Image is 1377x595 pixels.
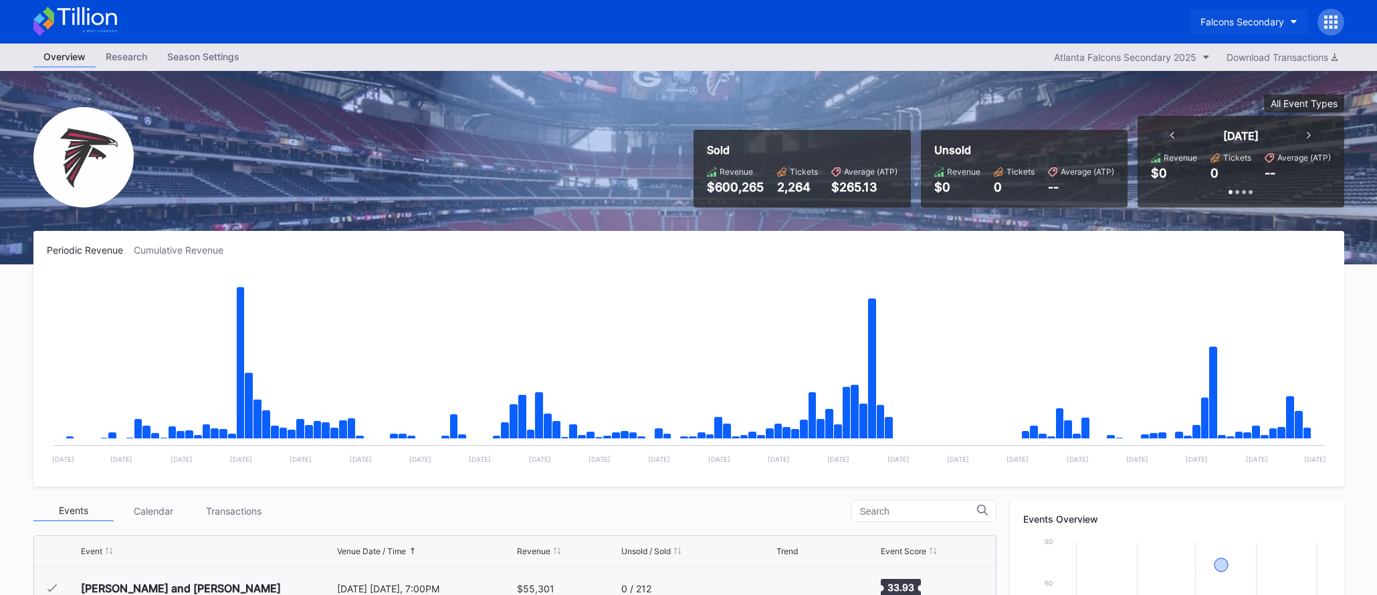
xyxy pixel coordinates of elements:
a: Research [96,47,157,68]
text: [DATE] [1126,455,1148,463]
div: Events [33,501,114,521]
div: Download Transactions [1227,52,1338,63]
text: [DATE] [1007,455,1029,463]
text: [DATE] [349,455,371,463]
div: Revenue [720,167,753,177]
div: $265.13 [831,180,897,194]
div: Trend [776,546,798,556]
div: [DATE] [DATE], 7:00PM [337,583,514,594]
text: [DATE] [290,455,312,463]
div: Research [96,47,157,66]
img: Atlanta-Falcons-Transparent.png [33,107,134,207]
a: Overview [33,47,96,68]
div: 0 / 212 [621,583,651,594]
div: 0 [994,180,1035,194]
div: [DATE] [1223,129,1259,143]
div: Average (ATP) [1061,167,1114,177]
text: [DATE] [409,455,431,463]
div: Unsold [934,143,1114,157]
text: [DATE] [51,455,74,463]
button: Falcons Secondary [1190,9,1307,34]
a: Season Settings [157,47,249,68]
div: Revenue [947,167,980,177]
button: Atlanta Falcons Secondary 2025 [1047,48,1216,66]
div: Venue Date / Time [337,546,406,556]
text: [DATE] [648,455,670,463]
div: 0 [1210,166,1219,180]
div: All Event Types [1271,98,1338,109]
div: Average (ATP) [844,167,897,177]
text: 80 [1045,537,1053,545]
div: Season Settings [157,47,249,66]
div: $0 [1151,166,1167,180]
text: [DATE] [528,455,550,463]
text: [DATE] [768,455,790,463]
text: 60 [1045,579,1053,587]
text: [DATE] [1245,455,1267,463]
div: Sold [707,143,897,157]
div: Tickets [1007,167,1035,177]
div: Calendar [114,501,194,521]
div: Periodic Revenue [47,244,134,256]
div: $600,265 [707,180,764,194]
div: 2,264 [777,180,818,194]
div: Average (ATP) [1277,153,1331,163]
text: [DATE] [1304,455,1326,463]
div: Tickets [1223,153,1251,163]
div: Events Overview [1023,513,1331,525]
div: Falcons Secondary [1200,16,1284,27]
text: [DATE] [887,455,909,463]
div: Transactions [194,501,274,521]
div: Unsold / Sold [621,546,671,556]
text: [DATE] [110,455,132,463]
div: Atlanta Falcons Secondary 2025 [1054,52,1196,63]
div: Tickets [790,167,818,177]
button: Download Transactions [1220,48,1344,66]
div: Event [81,546,102,556]
text: [DATE] [708,455,730,463]
div: Event Score [881,546,926,556]
text: [DATE] [827,455,849,463]
div: -- [1048,180,1114,194]
svg: Chart title [47,272,1331,473]
div: Revenue [1164,153,1197,163]
text: [DATE] [1186,455,1208,463]
text: [DATE] [469,455,491,463]
text: [DATE] [170,455,192,463]
text: [DATE] [230,455,252,463]
text: [DATE] [1066,455,1088,463]
div: Revenue [517,546,550,556]
div: [PERSON_NAME] and [PERSON_NAME] [81,582,281,595]
div: $55,301 [517,583,554,594]
text: [DATE] [589,455,611,463]
button: All Event Types [1264,94,1344,112]
div: $0 [934,180,980,194]
text: 33.93 [887,582,914,593]
text: [DATE] [946,455,968,463]
div: -- [1265,166,1275,180]
div: Cumulative Revenue [134,244,234,256]
input: Search [860,506,977,517]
